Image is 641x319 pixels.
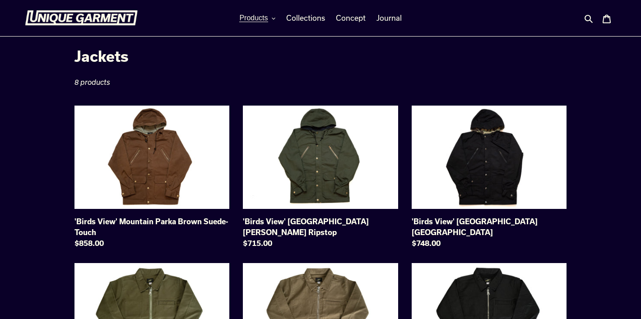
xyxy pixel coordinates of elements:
[74,78,110,86] span: 8 products
[282,11,330,25] a: Collections
[336,14,366,23] span: Concept
[372,11,406,25] a: Journal
[286,14,325,23] span: Collections
[331,11,370,25] a: Concept
[376,14,402,23] span: Journal
[235,11,279,25] button: Products
[25,10,138,26] img: Unique Garment
[239,14,268,22] span: Products
[74,47,129,65] span: Jackets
